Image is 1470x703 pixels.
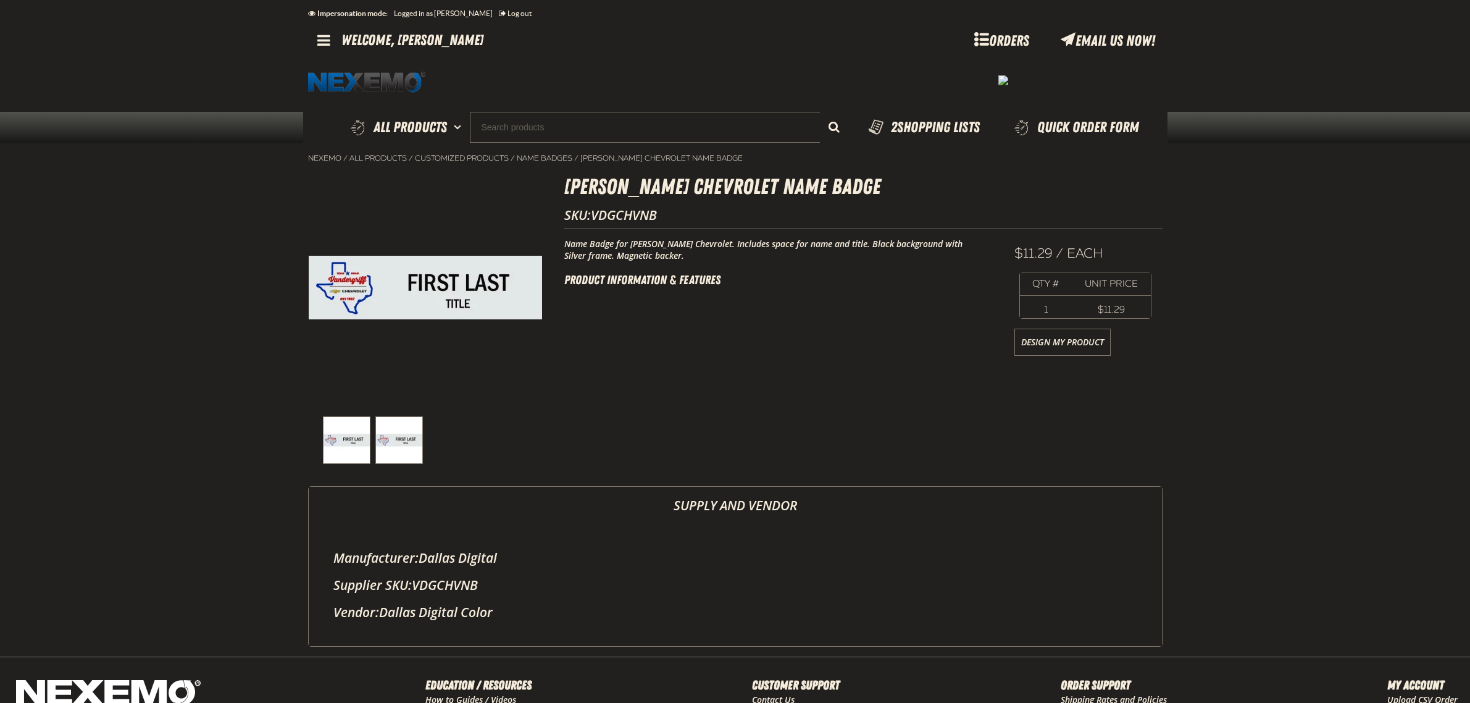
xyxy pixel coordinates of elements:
[1014,245,1052,261] span: $11.29
[1067,245,1103,261] span: each
[333,576,1137,594] div: VDGCHVNB
[564,271,977,289] h2: Product Information & Features
[1072,272,1150,295] th: Unit price
[891,119,980,136] span: Shopping Lists
[564,170,1163,203] h1: [PERSON_NAME] Chevrolet Name Badge
[309,256,542,319] img: Vandergriff Chevrolet Name Badge
[499,9,532,17] a: Log out
[343,153,348,163] span: /
[517,153,572,163] a: Name Badges
[333,604,1137,621] div: Dallas Digital Color
[415,153,509,163] a: Customized Products
[333,549,419,566] label: Manufacturer:
[1061,676,1167,694] h2: Order Support
[309,487,1162,524] a: Supply and Vendor
[891,119,897,136] strong: 2
[1072,301,1150,318] td: $11.29
[580,153,743,163] a: [PERSON_NAME] Chevrolet Name Badge
[1020,272,1072,295] th: Qty #
[470,112,851,143] input: Search
[564,206,1163,224] p: SKU:
[425,676,532,694] h2: Education / Resources
[308,72,425,93] img: Nexemo logo
[574,153,578,163] span: /
[374,116,447,138] span: All Products
[308,2,394,25] li: Impersonation mode:
[820,112,851,143] button: Start Searching
[308,153,1163,163] nav: Breadcrumbs
[998,75,1008,85] img: 8c87bc8bf9104322ccb3e1420f302a94.jpeg
[564,238,977,262] p: Name Badge for [PERSON_NAME] Chevrolet. Includes space for name and title. Black background with ...
[1048,27,1167,53] div: Email Us Now!
[1014,329,1111,356] a: Design My Product
[851,112,995,143] button: You have 2 Shopping Lists. Open to view details
[752,676,840,694] h2: Customer Support
[333,549,1137,566] div: Dallas Digital
[308,72,425,93] a: Home
[308,153,341,163] a: Nexemo
[333,604,379,621] label: Vendor:
[995,112,1162,143] a: Quick Order Form
[511,153,515,163] span: /
[375,416,423,464] img: Vandergriff Chevrolet Name Badge
[333,576,412,594] label: Supplier SKU:
[1387,676,1458,694] h2: My Account
[349,153,407,163] a: All Products
[956,27,1048,53] div: Orders
[394,2,499,25] li: Logged in as [PERSON_NAME]
[409,153,413,163] span: /
[1044,304,1048,315] span: 1
[1056,245,1063,261] span: /
[341,27,483,53] li: Welcome, [PERSON_NAME]
[323,416,370,464] img: Vandergriff Chevrolet Name Badge
[449,112,470,143] button: Open All Products pages
[591,206,657,224] span: VDGCHVNB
